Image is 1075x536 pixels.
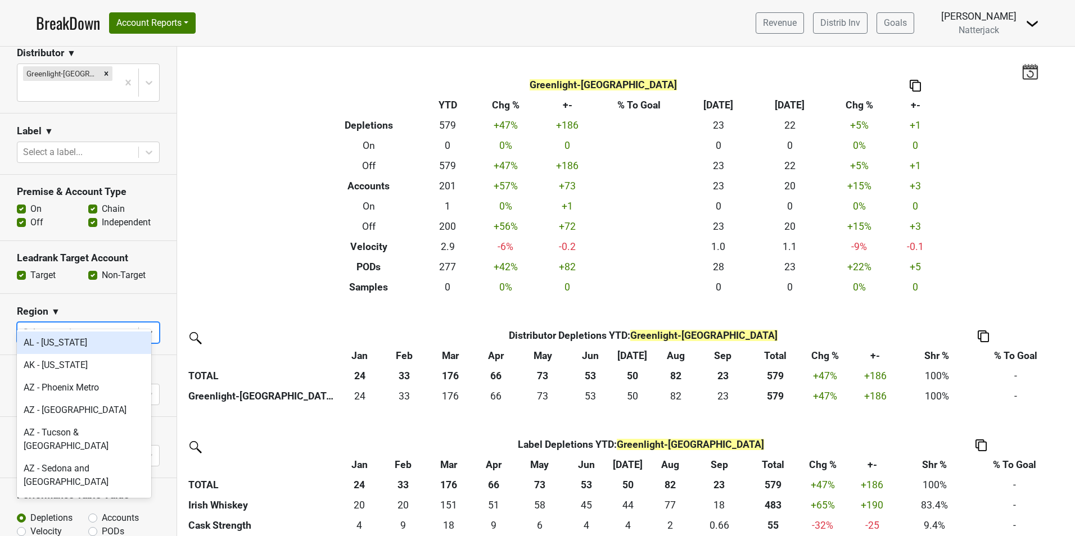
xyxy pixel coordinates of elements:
th: Jul: activate to sort column ascending [609,455,647,475]
td: 0 [754,196,825,216]
th: 66 [474,366,517,386]
td: 200 [423,216,472,237]
label: Off [30,216,43,229]
td: +186 [539,115,596,135]
td: +57 % [472,176,539,196]
th: PODs [314,257,424,277]
span: +47% [813,370,837,381]
th: 50 [613,366,652,386]
th: 33 [382,366,426,386]
div: 77 [649,498,691,512]
td: +72 [539,216,596,237]
th: [DATE] [683,95,754,115]
div: 45 [567,498,606,512]
h3: Premise & Account Type [17,186,160,198]
th: Velocity [314,237,424,257]
div: +190 [846,498,898,512]
td: 0 [754,277,825,297]
td: 66.48 [474,386,517,406]
div: 20 [384,498,423,512]
div: 51 [475,498,512,512]
th: 82 [647,475,694,495]
div: Remove Greenlight-TX [100,66,112,81]
th: 73 [515,475,564,495]
td: 0 [539,277,596,297]
th: TOTAL [186,366,337,386]
label: Depletions [30,511,73,525]
label: Target [30,269,56,282]
td: 100% [901,475,968,495]
div: 53 [571,389,611,403]
th: Greenlight-[GEOGRAPHIC_DATA] [186,386,337,406]
td: 0 [423,277,472,297]
img: Copy to clipboard [910,80,921,92]
th: 482.820 [744,495,802,515]
div: 2 [649,518,691,533]
td: 73.01 [517,386,568,406]
td: 0 % [826,135,893,156]
td: +47 % [472,156,539,176]
th: 578.820 [746,386,804,406]
th: YTD [423,95,472,115]
th: 579 [744,475,802,495]
td: 57.5 [515,495,564,515]
td: 28 [683,257,754,277]
td: +186 [844,475,901,495]
td: -0.2 [539,237,596,257]
div: +186 [848,389,901,403]
th: TOTAL [186,475,337,495]
td: +47 % [802,475,844,495]
td: +5 % [826,156,893,176]
td: 52.51 [568,386,613,406]
th: 73 [517,366,568,386]
div: 4 [567,518,606,533]
th: +-: activate to sort column ascending [844,455,901,475]
th: Depletions [314,115,424,135]
td: 3.5 [337,515,381,535]
td: 151.33 [425,495,472,515]
a: BreakDown [36,11,100,35]
th: Aug: activate to sort column ascending [647,455,694,475]
td: +5 [893,257,938,277]
th: 54.670 [744,515,802,535]
td: 0 [539,135,596,156]
th: % To Goal: activate to sort column ascending [968,455,1062,475]
td: 201 [423,176,472,196]
div: 9 [475,518,512,533]
th: Jun: activate to sort column ascending [568,346,613,366]
label: Independent [102,216,151,229]
th: % To Goal [596,95,683,115]
td: 0 [683,135,754,156]
img: Copy to clipboard [978,330,989,342]
th: 82 [652,366,700,386]
div: 33 [385,389,424,403]
th: Mar: activate to sort column ascending [426,346,474,366]
th: 23 [700,366,746,386]
th: Distributor Depletions YTD : [382,325,905,346]
td: 0 % [472,135,539,156]
th: 24 [337,366,382,386]
div: 579 [749,389,801,403]
div: 55 [747,518,799,533]
th: Chg % [472,95,539,115]
td: 23 [683,156,754,176]
label: Chain [102,202,125,216]
th: Jan: activate to sort column ascending [337,455,381,475]
th: Sep: activate to sort column ascending [694,455,744,475]
span: Greenlight-[GEOGRAPHIC_DATA] [630,330,778,341]
td: -9 % [826,237,893,257]
th: Sep: activate to sort column ascending [700,346,746,366]
td: 0 [893,196,938,216]
th: Samples [314,277,424,297]
div: -25 [846,518,898,533]
div: 50 [616,389,649,403]
td: 0 % [826,196,893,216]
td: 83.4% [901,495,968,515]
td: 49.51 [613,386,652,406]
td: - [968,475,1062,495]
td: 17.83 [694,495,744,515]
td: +15 % [826,216,893,237]
div: AZ - [GEOGRAPHIC_DATA] [17,399,151,421]
td: 579 [423,115,472,135]
td: 0.66 [694,515,744,535]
